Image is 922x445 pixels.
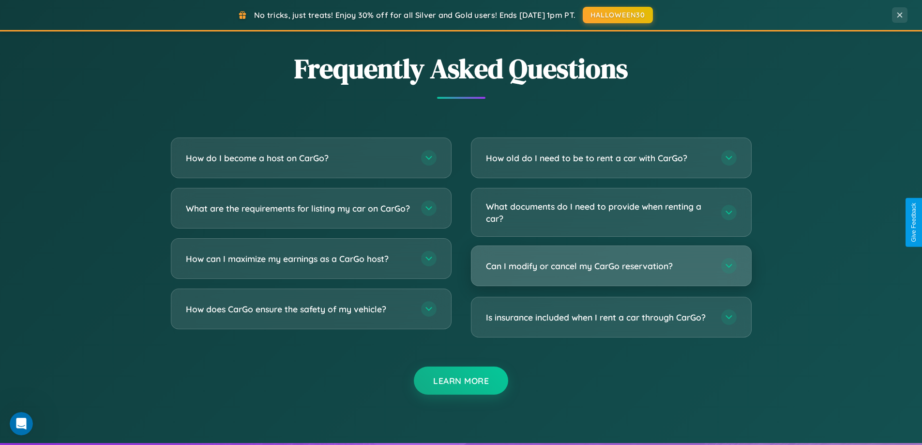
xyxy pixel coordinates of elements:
[171,50,752,87] h2: Frequently Asked Questions
[10,412,33,435] iframe: Intercom live chat
[186,303,411,315] h3: How does CarGo ensure the safety of my vehicle?
[186,202,411,215] h3: What are the requirements for listing my car on CarGo?
[254,10,575,20] span: No tricks, just treats! Enjoy 30% off for all Silver and Gold users! Ends [DATE] 1pm PT.
[910,203,917,242] div: Give Feedback
[486,152,711,164] h3: How old do I need to be to rent a car with CarGo?
[186,253,411,265] h3: How can I maximize my earnings as a CarGo host?
[486,260,711,272] h3: Can I modify or cancel my CarGo reservation?
[486,311,711,323] h3: Is insurance included when I rent a car through CarGo?
[583,7,653,23] button: HALLOWEEN30
[414,367,508,395] button: Learn More
[186,152,411,164] h3: How do I become a host on CarGo?
[486,200,711,224] h3: What documents do I need to provide when renting a car?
